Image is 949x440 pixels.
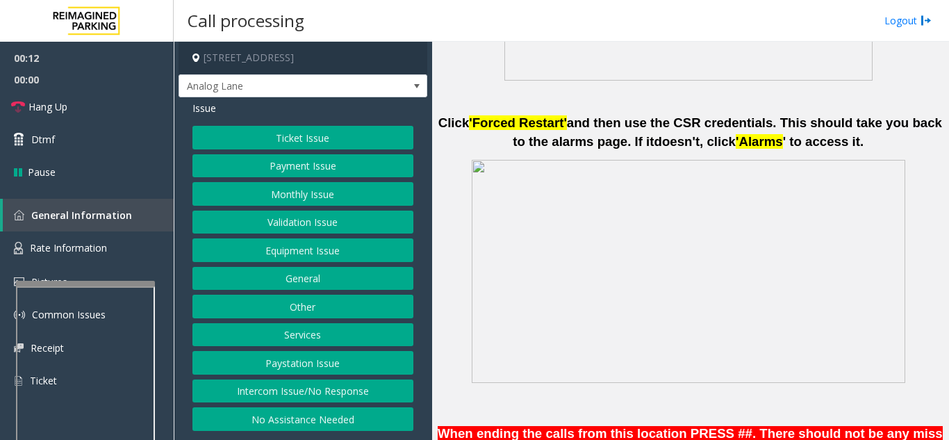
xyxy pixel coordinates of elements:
button: Equipment Issue [192,238,413,262]
button: Paystation Issue [192,351,413,375]
button: Monthly Issue [192,182,413,206]
img: 'icon' [14,277,24,286]
span: Hang Up [28,99,67,114]
button: Validation Issue [192,211,413,234]
h3: Call processing [181,3,311,38]
span: Rate Information [30,241,107,254]
button: Intercom Issue/No Response [192,380,413,403]
button: Payment Issue [192,154,413,178]
button: Ticket Issue [192,126,413,149]
img: logout [921,13,932,28]
a: Logout [884,13,932,28]
img: 'icon' [14,242,23,254]
button: General [192,267,413,291]
h4: [STREET_ADDRESS] [179,42,427,74]
span: Click [438,115,470,130]
span: Pictures [31,275,67,288]
button: No Assistance Needed [192,407,413,431]
button: Services [192,323,413,347]
span: Issue [192,101,216,115]
span: , click [700,134,736,149]
a: General Information [3,199,174,231]
span: Pause [28,165,56,179]
span: Analog Lane [179,75,377,97]
img: 'icon' [14,309,25,320]
span: 'Forced Restart' [469,115,567,130]
button: Other [192,295,413,318]
span: and then use the CSR credentials. This should take you back to the alarms page. If it [513,115,942,149]
img: 'icon' [14,210,24,220]
img: 'icon' [14,375,23,387]
span: General Information [31,209,132,222]
span: ' to access it. [783,134,864,149]
img: 'icon' [14,343,24,352]
span: Dtmf [31,132,55,147]
span: doesn't [654,134,700,149]
span: 'Alarms [736,134,783,149]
